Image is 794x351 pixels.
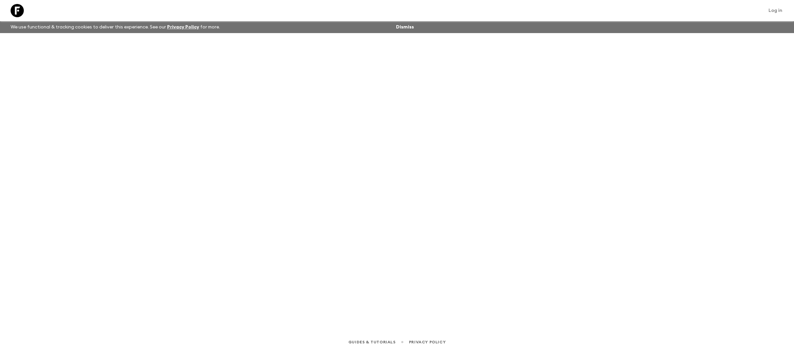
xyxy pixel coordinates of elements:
[765,6,786,15] a: Log in
[409,338,446,346] a: Privacy Policy
[8,21,223,33] p: We use functional & tracking cookies to deliver this experience. See our for more.
[394,22,416,32] button: Dismiss
[348,338,396,346] a: Guides & Tutorials
[167,25,199,29] a: Privacy Policy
